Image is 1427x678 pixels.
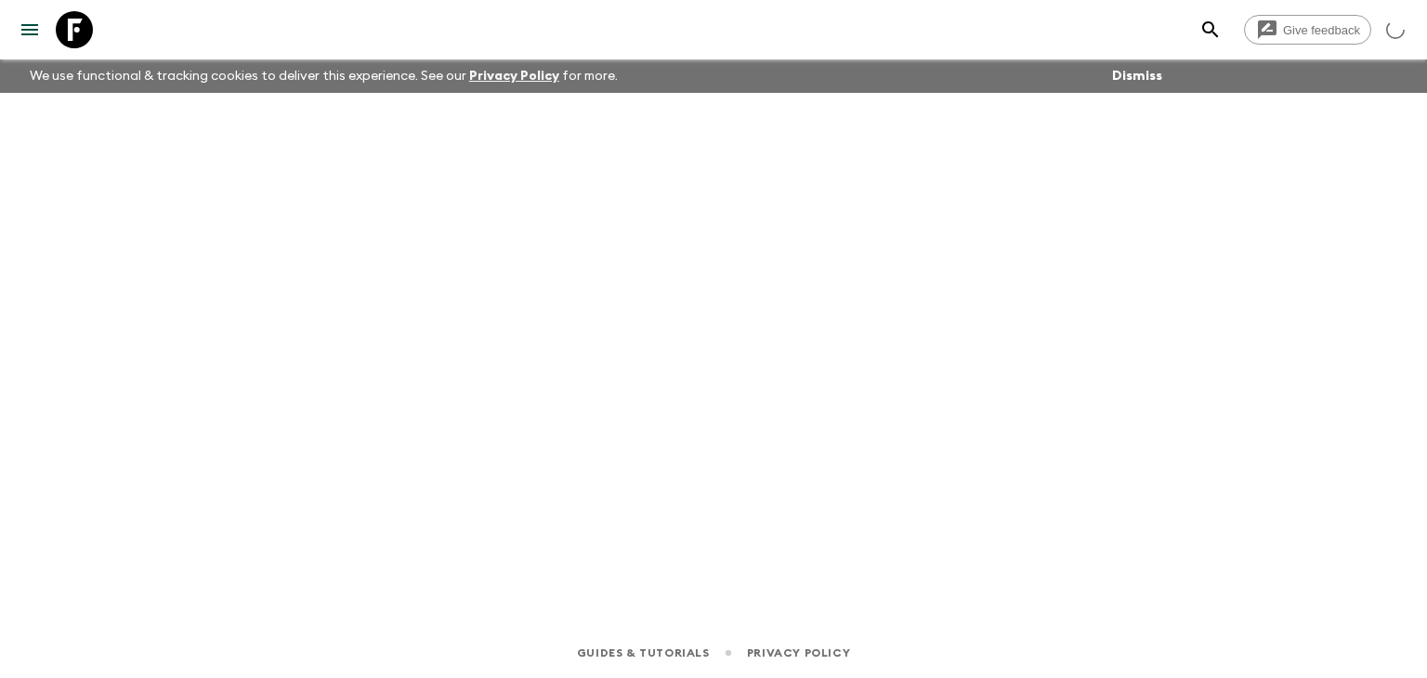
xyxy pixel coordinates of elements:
[1107,63,1167,89] button: Dismiss
[22,59,625,93] p: We use functional & tracking cookies to deliver this experience. See our for more.
[577,643,710,663] a: Guides & Tutorials
[1244,15,1371,45] a: Give feedback
[1273,23,1370,37] span: Give feedback
[11,11,48,48] button: menu
[469,70,559,83] a: Privacy Policy
[747,643,850,663] a: Privacy Policy
[1192,11,1229,48] button: search adventures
